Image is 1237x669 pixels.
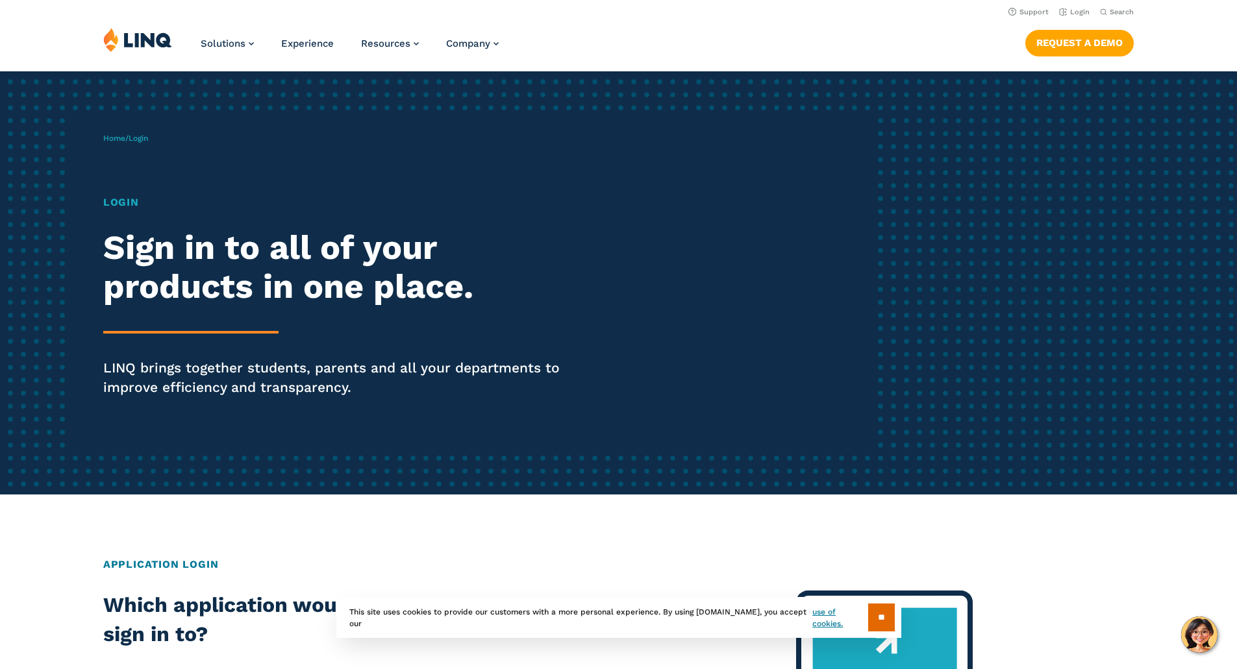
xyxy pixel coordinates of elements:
a: Company [446,38,499,49]
nav: Primary Navigation [201,27,499,70]
span: Resources [361,38,410,49]
button: Open Search Bar [1100,7,1134,17]
img: LINQ | K‑12 Software [103,27,172,52]
span: Login [129,134,148,143]
a: Home [103,134,125,143]
a: Resources [361,38,419,49]
span: Search [1110,8,1134,16]
h2: Which application would you like to sign in to? [103,590,515,650]
h2: Application Login [103,557,1134,572]
a: use of cookies. [812,606,868,629]
a: Experience [281,38,334,49]
a: Solutions [201,38,254,49]
a: Login [1059,8,1090,16]
div: This site uses cookies to provide our customers with a more personal experience. By using [DOMAIN... [336,597,901,638]
button: Hello, have a question? Let’s chat. [1181,616,1218,653]
span: / [103,134,148,143]
h2: Sign in to all of your products in one place. [103,228,580,306]
nav: Button Navigation [1025,27,1134,56]
span: Company [446,38,490,49]
p: LINQ brings together students, parents and all your departments to improve efficiency and transpa... [103,358,580,397]
a: Support [1008,8,1049,16]
a: Request a Demo [1025,30,1134,56]
span: Solutions [201,38,245,49]
h1: Login [103,195,580,210]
